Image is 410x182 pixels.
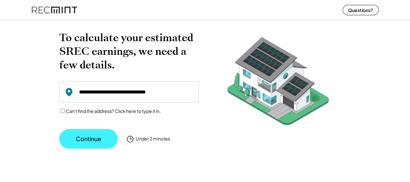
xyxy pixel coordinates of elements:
[59,31,199,72] h2: To calculate your estimated SREC earnings, we need a few details.
[32,1,77,18] img: recmint-logotype%403x%20%281%29.jpeg
[66,108,161,114] label: Can't find the address? Click here to type it in.
[215,31,341,135] img: RecMintArtboard%207.png
[136,136,170,142] div: Under 2 minutes
[343,5,379,15] button: Questions?
[59,129,118,149] button: Continue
